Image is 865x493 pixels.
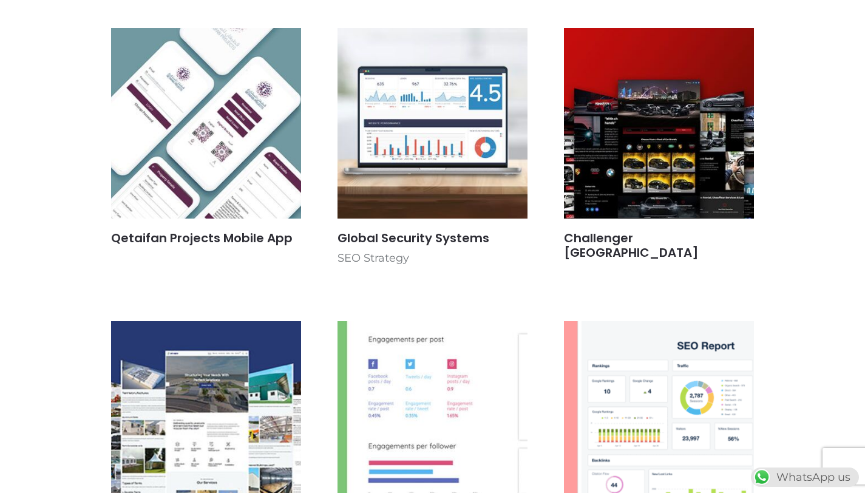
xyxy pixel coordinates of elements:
a: Challenger [GEOGRAPHIC_DATA] [564,229,699,261]
img: WhatsApp [752,467,772,487]
a: Global Security Systems [338,229,489,246]
a: WhatsAppWhatsApp us [751,471,859,484]
div: WhatsApp us [751,467,859,487]
p: SEO Strategy [338,250,527,267]
a: Qetaifan Projects Mobile App [111,229,293,246]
